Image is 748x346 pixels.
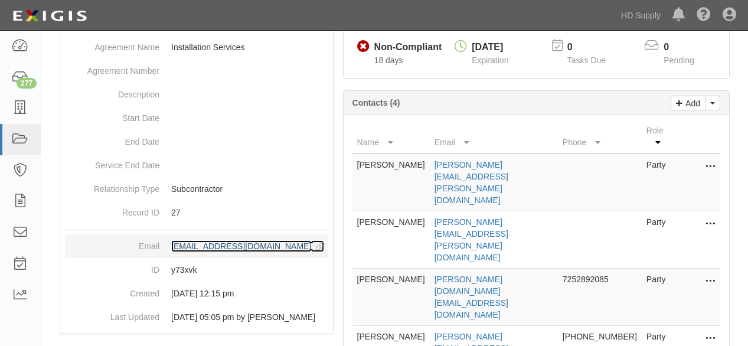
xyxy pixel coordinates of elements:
img: logo-5460c22ac91f19d4615b14bd174203de0afe785f0fc80cf4dbbc73dc1793850b.png [9,5,90,27]
i: Help Center - Complianz [697,8,711,22]
dt: Agreement Name [65,35,159,53]
dd: Subcontractor [65,177,328,201]
td: [PERSON_NAME] [352,154,430,211]
dt: Service End Date [65,154,159,171]
i: Non-Compliant [357,41,370,53]
p: Add [682,96,700,110]
dd: y73xvk [65,258,328,282]
a: HD Supply [615,4,667,27]
dd: [DATE] 05:05 pm by [PERSON_NAME] [65,305,328,329]
dd: [DATE] 12:15 pm [65,282,328,305]
th: Phone [558,120,642,154]
a: [PERSON_NAME][DOMAIN_NAME][EMAIL_ADDRESS][DOMAIN_NAME] [435,275,508,319]
td: [PERSON_NAME] [352,211,430,269]
div: [EMAIL_ADDRESS][DOMAIN_NAME] [171,240,311,252]
td: 7252892085 [558,269,642,326]
p: 27 [171,207,328,218]
a: [PERSON_NAME][EMAIL_ADDRESS][PERSON_NAME][DOMAIN_NAME] [435,217,508,262]
span: Pending [664,56,694,65]
dt: Email [65,234,159,252]
dt: ID [65,258,159,276]
span: Tasks Due [567,56,606,65]
th: Role [642,120,673,154]
b: Contacts (4) [352,98,400,107]
dt: Record ID [65,201,159,218]
th: Name [352,120,430,154]
p: 0 [567,41,620,54]
td: Party [642,269,673,326]
dt: Created [65,282,159,299]
a: Add [671,96,705,110]
a: [PERSON_NAME][EMAIL_ADDRESS][PERSON_NAME][DOMAIN_NAME] [435,160,508,205]
td: Party [642,154,673,211]
span: Expiration [472,56,508,65]
p: 0 [664,41,708,54]
dt: Start Date [65,106,159,124]
dd: Installation Services [65,35,328,59]
dt: Agreement Number [65,59,159,77]
dt: End Date [65,130,159,148]
dt: Last Updated [65,305,159,323]
div: 277 [17,78,37,89]
td: [PERSON_NAME] [352,269,430,326]
span: Since 08/28/2025 [374,56,403,65]
dt: Relationship Type [65,177,159,195]
th: Email [430,120,558,154]
div: [DATE] [472,41,508,54]
div: Non-Compliant [374,41,442,54]
dt: Description [65,83,159,100]
a: [EMAIL_ADDRESS][DOMAIN_NAME] [171,241,324,251]
td: Party [642,211,673,269]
